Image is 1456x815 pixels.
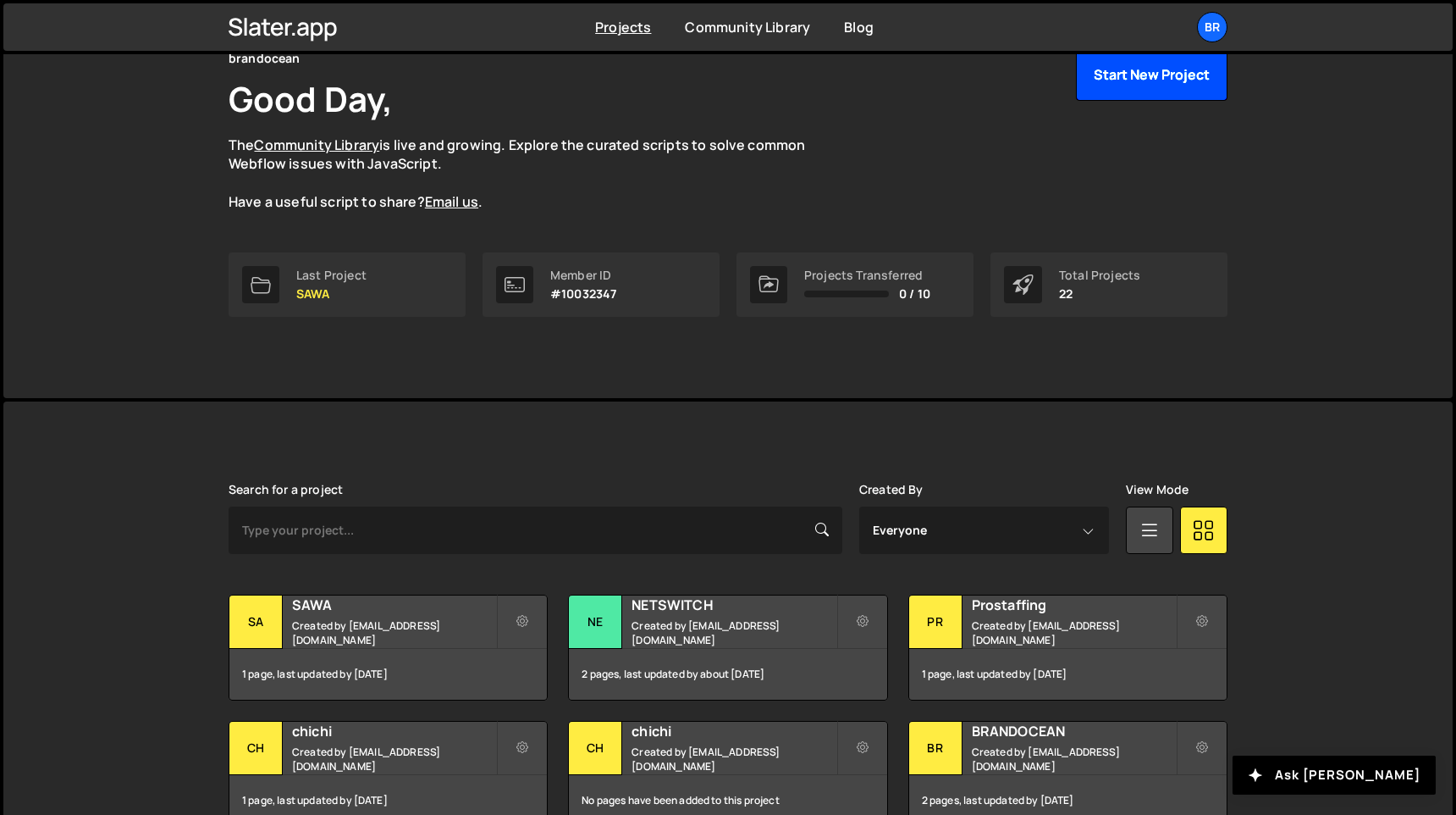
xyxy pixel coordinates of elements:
[1126,483,1189,496] label: View Mode
[229,649,547,700] div: 1 page, last updated by [DATE]
[229,507,842,554] input: Type your project...
[229,75,393,122] h1: Good Day,
[569,649,886,700] div: 2 pages, last updated by about [DATE]
[899,287,930,301] span: 0 / 10
[229,596,283,649] div: SA
[1076,48,1227,101] button: Start New Project
[292,596,496,614] h2: SAWA
[972,745,1176,773] small: Created by [EMAIL_ADDRESS][DOMAIN_NAME]
[229,48,301,69] div: brandocean
[631,618,836,647] small: Created by [EMAIL_ADDRESS][DOMAIN_NAME]
[1197,12,1227,42] a: br
[550,269,616,282] div: Member ID
[909,596,962,649] div: Pr
[1059,269,1140,282] div: Total Projects
[631,596,836,614] h2: NETSWITCH
[254,136,379,154] a: Community Library
[972,722,1176,740] h2: BRANDOCEAN
[229,483,343,496] label: Search for a project
[909,722,962,775] div: BR
[972,596,1176,614] h2: Prostaffing
[685,18,810,36] a: Community Library
[296,287,367,301] p: SAWA
[844,18,874,36] a: Blog
[229,136,838,212] p: The is live and growing. Explore the curated scripts to solve common Webflow issues with JavaScri...
[631,745,836,773] small: Created by [EMAIL_ADDRESS][DOMAIN_NAME]
[550,287,616,301] p: #10032347
[296,269,367,282] div: Last Project
[292,745,496,773] small: Created by [EMAIL_ADDRESS][DOMAIN_NAME]
[569,722,622,775] div: ch
[804,269,930,282] div: Projects Transferred
[1233,756,1436,795] button: Ask [PERSON_NAME]
[229,252,466,317] a: Last Project SAWA
[972,618,1176,647] small: Created by [EMAIL_ADDRESS][DOMAIN_NAME]
[1059,287,1140,301] p: 22
[425,192,478,211] a: Email us
[292,722,496,740] h2: chichi
[595,18,651,36] a: Projects
[292,618,496,647] small: Created by [EMAIL_ADDRESS][DOMAIN_NAME]
[229,722,283,775] div: ch
[909,649,1227,700] div: 1 page, last updated by [DATE]
[631,722,836,740] h2: chichi
[908,595,1227,701] a: Pr Prostaffing Created by [EMAIL_ADDRESS][DOMAIN_NAME] 1 page, last updated by [DATE]
[229,595,548,701] a: SA SAWA Created by [EMAIL_ADDRESS][DOMAIN_NAME] 1 page, last updated by [DATE]
[568,595,887,701] a: NE NETSWITCH Created by [EMAIL_ADDRESS][DOMAIN_NAME] 2 pages, last updated by about [DATE]
[859,483,924,496] label: Created By
[569,596,622,649] div: NE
